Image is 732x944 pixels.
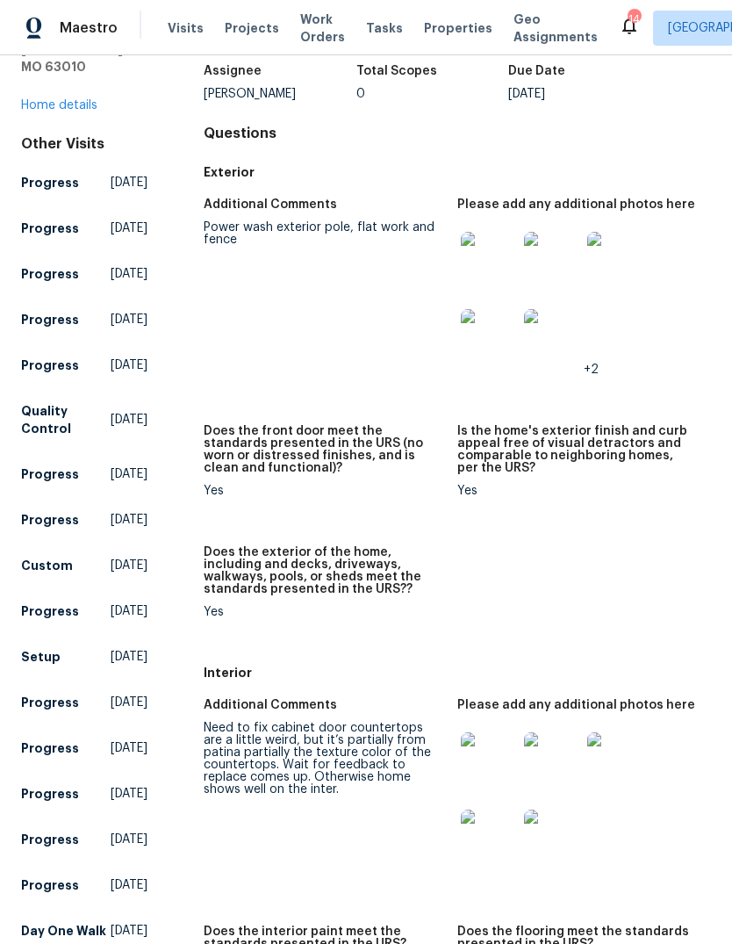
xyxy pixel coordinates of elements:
[111,602,147,620] span: [DATE]
[21,402,111,437] h5: Quality Control
[111,174,147,191] span: [DATE]
[111,694,147,711] span: [DATE]
[21,876,79,894] h5: Progress
[21,220,79,237] h5: Progress
[225,19,279,37] span: Projects
[204,722,443,796] div: Need to fix cabinet door countertops are a little weird, but it’s partially from patina partially...
[21,511,79,529] h5: Progress
[21,824,147,855] a: Progress[DATE]
[111,357,147,374] span: [DATE]
[111,876,147,894] span: [DATE]
[204,485,443,497] div: Yes
[584,364,599,376] span: +2
[111,411,147,429] span: [DATE]
[21,595,147,627] a: Progress[DATE]
[513,11,598,46] span: Geo Assignments
[21,99,97,112] a: Home details
[21,602,79,620] h5: Progress
[300,11,345,46] span: Work Orders
[21,349,147,381] a: Progress[DATE]
[21,504,147,536] a: Progress[DATE]
[21,694,79,711] h5: Progress
[204,198,337,211] h5: Additional Comments
[204,546,443,595] h5: Does the exterior of the home, including and decks, driveways, walkways, pools, or sheds meet the...
[204,221,443,246] div: Power wash exterior pole, flat work and fence
[204,125,711,142] h4: Questions
[204,699,337,711] h5: Additional Comments
[366,22,403,34] span: Tasks
[21,465,79,483] h5: Progress
[21,641,147,673] a: Setup[DATE]
[21,40,147,76] h5: [PERSON_NAME], MO 63010
[204,163,711,181] h5: Exterior
[60,19,118,37] span: Maestro
[21,304,147,335] a: Progress[DATE]
[111,511,147,529] span: [DATE]
[21,785,79,803] h5: Progress
[21,213,147,244] a: Progress[DATE]
[21,265,79,283] h5: Progress
[21,311,79,328] h5: Progress
[111,557,147,574] span: [DATE]
[356,65,437,77] h5: Total Scopes
[457,198,695,211] h5: Please add any additional photos here
[457,699,695,711] h5: Please add any additional photos here
[204,606,443,618] div: Yes
[204,88,355,100] div: [PERSON_NAME]
[111,220,147,237] span: [DATE]
[111,785,147,803] span: [DATE]
[111,265,147,283] span: [DATE]
[21,732,147,764] a: Progress[DATE]
[168,19,204,37] span: Visits
[21,357,79,374] h5: Progress
[21,687,147,718] a: Progress[DATE]
[21,739,79,757] h5: Progress
[424,19,492,37] span: Properties
[356,88,508,100] div: 0
[111,648,147,666] span: [DATE]
[21,258,147,290] a: Progress[DATE]
[111,465,147,483] span: [DATE]
[21,135,147,153] div: Other Visits
[21,778,147,810] a: Progress[DATE]
[21,869,147,901] a: Progress[DATE]
[111,831,147,848] span: [DATE]
[21,174,79,191] h5: Progress
[111,922,147,940] span: [DATE]
[111,739,147,757] span: [DATE]
[21,922,106,940] h5: Day One Walk
[457,425,697,474] h5: Is the home's exterior finish and curb appeal free of visual detractors and comparable to neighbo...
[457,485,697,497] div: Yes
[21,648,61,666] h5: Setup
[628,11,640,28] div: 14
[111,311,147,328] span: [DATE]
[21,167,147,198] a: Progress[DATE]
[21,550,147,581] a: Custom[DATE]
[21,458,147,490] a: Progress[DATE]
[204,65,262,77] h5: Assignee
[508,65,565,77] h5: Due Date
[21,831,79,848] h5: Progress
[204,425,443,474] h5: Does the front door meet the standards presented in the URS (no worn or distressed finishes, and ...
[204,664,711,681] h5: Interior
[21,557,73,574] h5: Custom
[508,88,660,100] div: [DATE]
[21,395,147,444] a: Quality Control[DATE]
